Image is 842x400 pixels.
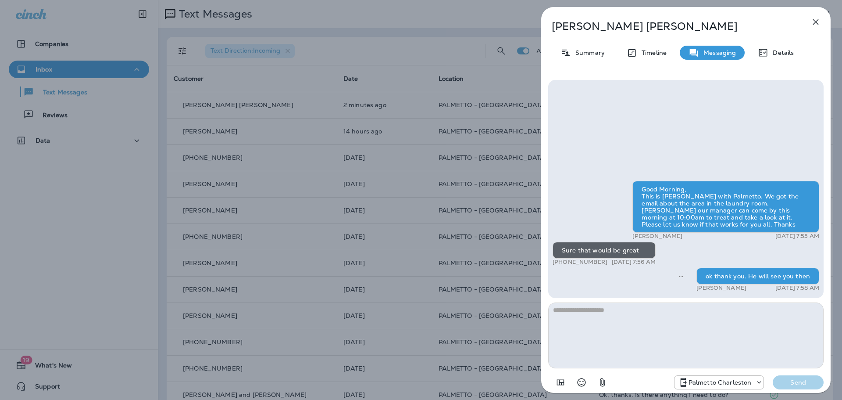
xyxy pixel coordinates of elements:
p: Palmetto Charleston [689,379,752,386]
p: Summary [571,49,605,56]
div: Good Morning, This is [PERSON_NAME] with Palmetto. We got the email about the area in the laundry... [632,181,819,233]
div: +1 (843) 277-8322 [674,377,764,388]
span: Sent [679,272,683,280]
p: [PHONE_NUMBER] [553,259,607,266]
p: [PERSON_NAME] [696,285,746,292]
p: [DATE] 7:55 AM [775,233,819,240]
p: [PERSON_NAME] [632,233,682,240]
p: Details [768,49,794,56]
p: Messaging [699,49,736,56]
p: [PERSON_NAME] [PERSON_NAME] [552,20,791,32]
div: Sure that would be great [553,242,656,259]
div: ok thank you. He will see you then [696,268,819,285]
p: Timeline [637,49,667,56]
p: [DATE] 7:58 AM [775,285,819,292]
button: Add in a premade template [552,374,569,391]
button: Select an emoji [573,374,590,391]
p: [DATE] 7:56 AM [612,259,656,266]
